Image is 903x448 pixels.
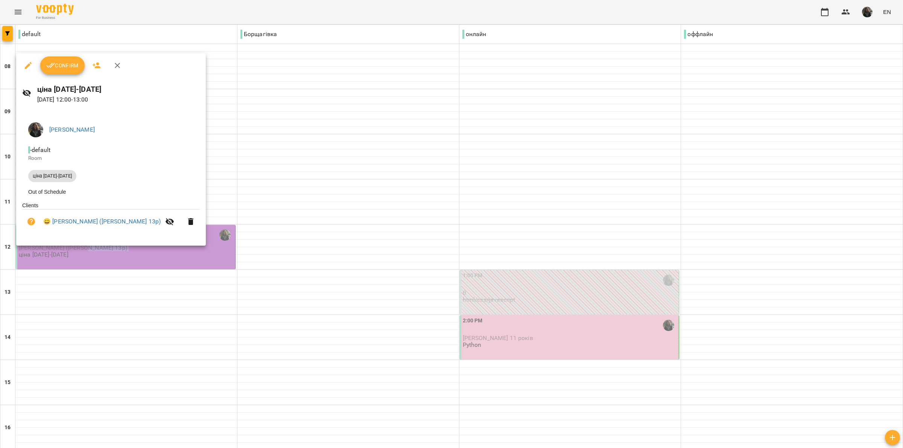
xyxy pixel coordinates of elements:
button: Confirm [40,56,85,74]
span: Confirm [46,61,79,70]
span: ціна [DATE]-[DATE] [28,173,76,179]
img: 33f9a82ed513007d0552af73e02aac8a.jpg [28,122,43,137]
a: [PERSON_NAME] [49,126,95,133]
p: [DATE] 12:00 - 13:00 [37,95,200,104]
a: 😀 [PERSON_NAME] ([PERSON_NAME] 13р) [43,217,161,226]
button: Unpaid. Bill the attendance? [22,213,40,231]
li: Out of Schedule [22,185,200,199]
span: - default [28,146,52,153]
ul: Clients [22,202,200,237]
p: Room [28,155,194,162]
h6: ціна [DATE]-[DATE] [37,84,200,95]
